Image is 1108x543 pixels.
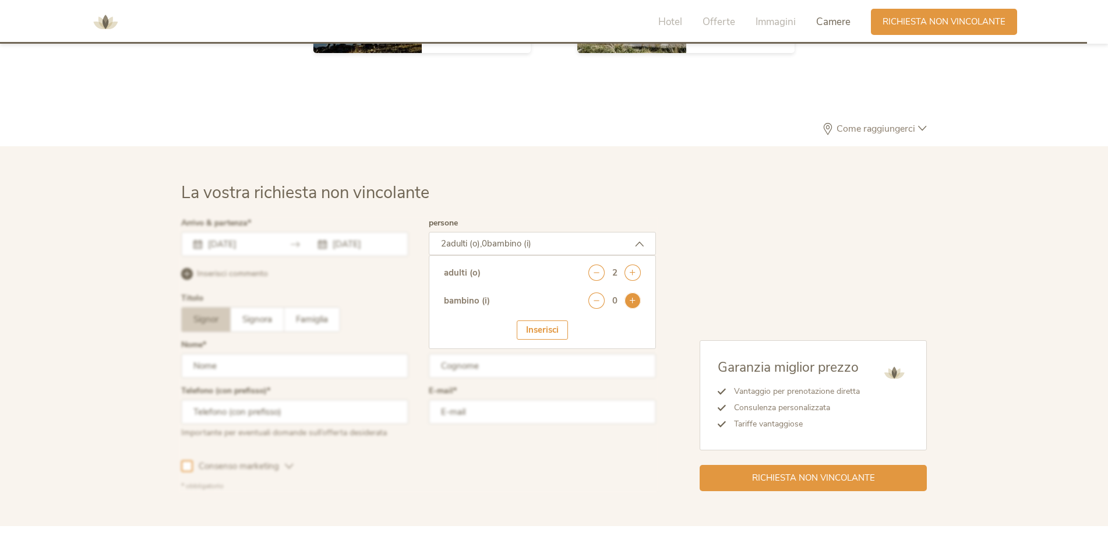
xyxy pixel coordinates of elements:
[756,15,796,29] span: Immagini
[444,295,490,307] div: bambino (i)
[816,15,851,29] span: Camere
[446,238,482,249] span: adulti (o),
[441,238,446,249] span: 2
[834,124,918,133] span: Come raggiungerci
[444,267,481,279] div: adulti (o)
[612,267,617,279] div: 2
[658,15,682,29] span: Hotel
[880,358,909,387] img: AMONTI & LUNARIS Wellnessresort
[726,416,860,432] li: Tariffe vantaggiose
[487,238,531,249] span: bambino (i)
[612,295,617,307] div: 0
[726,400,860,416] li: Consulenza personalizzata
[429,219,458,227] label: persone
[726,383,860,400] li: Vantaggio per prenotazione diretta
[703,15,735,29] span: Offerte
[181,181,429,204] span: La vostra richiesta non vincolante
[752,472,875,484] span: Richiesta non vincolante
[883,16,1005,28] span: Richiesta non vincolante
[88,17,123,26] a: AMONTI & LUNARIS Wellnessresort
[718,358,859,376] span: Garanzia miglior prezzo
[517,320,568,340] div: Inserisci
[88,5,123,40] img: AMONTI & LUNARIS Wellnessresort
[482,238,487,249] span: 0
